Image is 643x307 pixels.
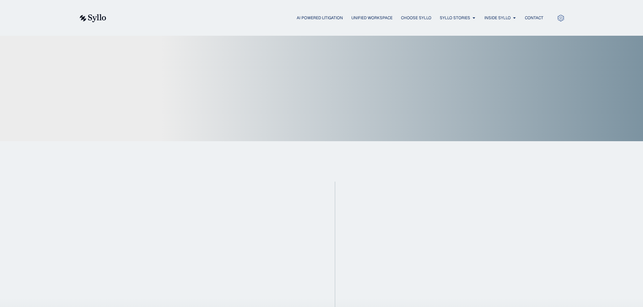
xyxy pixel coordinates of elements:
[401,15,431,21] a: Choose Syllo
[351,15,393,21] a: Unified Workspace
[79,14,106,22] img: syllo
[440,15,470,21] a: Syllo Stories
[484,15,511,21] a: Inside Syllo
[120,15,543,21] nav: Menu
[120,15,543,21] div: Menu Toggle
[525,15,543,21] a: Contact
[297,15,343,21] a: AI Powered Litigation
